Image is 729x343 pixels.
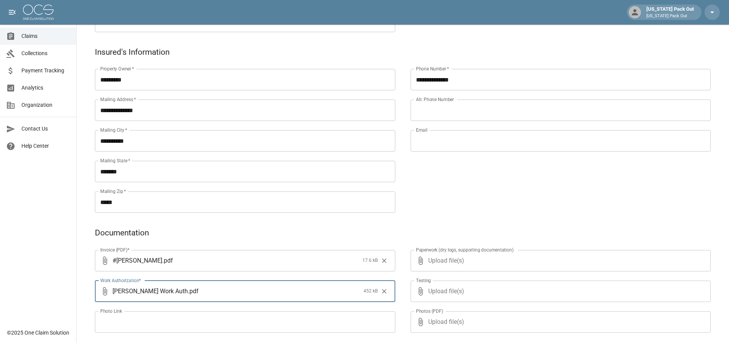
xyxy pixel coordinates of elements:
span: 17.6 kB [362,257,378,265]
label: Phone Number [416,65,449,72]
div: [US_STATE] Pack Out [643,5,697,19]
span: Organization [21,101,70,109]
span: Contact Us [21,125,70,133]
span: [PERSON_NAME] Work Auth [113,287,188,296]
span: Collections [21,49,70,57]
div: © 2025 One Claim Solution [7,329,69,336]
button: Clear [378,286,390,297]
label: Email [416,127,427,133]
label: Paperwork (dry logs, supporting documentation) [416,247,514,253]
label: Mailing City [100,127,127,133]
label: Alt. Phone Number [416,96,454,103]
label: Mailing State [100,157,130,164]
label: Mailing Address [100,96,136,103]
span: Upload file(s) [428,250,690,271]
label: Mailing Zip [100,188,126,194]
button: open drawer [5,5,20,20]
span: . pdf [188,287,199,296]
span: Upload file(s) [428,311,690,333]
span: Help Center [21,142,70,150]
button: Clear [378,255,390,266]
img: ocs-logo-white-transparent.png [23,5,54,20]
span: #[PERSON_NAME] [113,256,162,265]
span: Claims [21,32,70,40]
label: Invoice (PDF)* [100,247,130,253]
label: Photos (PDF) [416,308,443,314]
span: Payment Tracking [21,67,70,75]
span: Upload file(s) [428,281,690,302]
label: Work Authorization* [100,277,141,284]
span: 452 kB [364,287,378,295]
span: Analytics [21,84,70,92]
label: Property Owner [100,65,134,72]
span: . pdf [162,256,173,265]
label: Testing [416,277,431,284]
p: [US_STATE] Pack Out [646,13,694,20]
label: Photo Link [100,308,122,314]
